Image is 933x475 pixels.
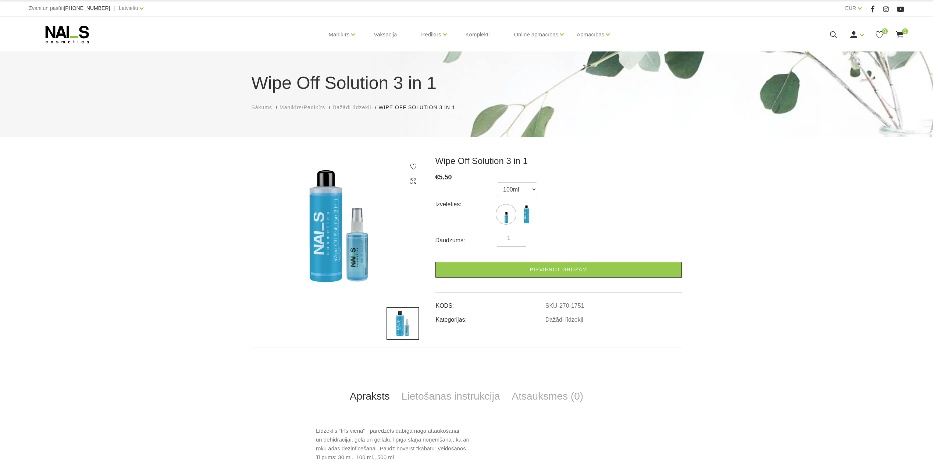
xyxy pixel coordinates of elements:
a: EUR [845,4,856,12]
a: Komplekti [460,17,496,52]
a: 0 [895,30,904,39]
h3: Wipe Off Solution 3 in 1 [435,156,682,167]
a: Lietošanas instrukcija [396,384,506,408]
img: ... [517,205,535,224]
a: [PHONE_NUMBER] [64,6,110,11]
span: 5.50 [439,174,452,181]
span: [PHONE_NUMBER] [64,5,110,11]
div: Izvēlēties: [435,199,497,210]
a: Manikīrs/Pedikīrs [279,104,325,111]
td: Kategorijas: [435,310,545,324]
a: Sākums [252,104,273,111]
span: Sākums [252,104,273,110]
span: | [114,4,115,13]
div: Daudzums: [435,235,497,246]
li: Wipe Off Solution 3 in 1 [378,104,462,111]
h1: Wipe Off Solution 3 in 1 [252,70,682,96]
span: Dažādi līdzekļi [332,104,371,110]
a: Apmācības [577,20,604,49]
span: Manikīrs/Pedikīrs [279,104,325,110]
p: Līdzeklis “trīs vienā“ - paredzēts dabīgā naga attaukošanai un dehidrācijai, gela un gellaku lipī... [316,426,617,462]
td: KODS: [435,296,545,310]
a: Dažādi līdzekļi [545,317,583,323]
span: € [435,174,439,181]
a: Online apmācības [514,20,558,49]
a: SKU-270-1751 [545,303,584,309]
img: ... [252,156,424,296]
a: Apraksts [344,384,396,408]
img: ... [387,307,419,340]
span: | [865,4,867,13]
span: 0 [882,28,888,34]
a: Pedikīrs [421,20,441,49]
a: Dažādi līdzekļi [332,104,371,111]
span: 0 [902,28,908,34]
a: Pievienot grozam [435,262,682,278]
a: Latviešu [119,4,138,12]
a: Atsauksmes (0) [506,384,590,408]
a: 0 [875,30,884,39]
div: Zvani un pasūti [29,4,110,13]
a: Manikīrs [329,20,350,49]
a: Vaksācija [368,17,403,52]
img: ... [497,205,515,224]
